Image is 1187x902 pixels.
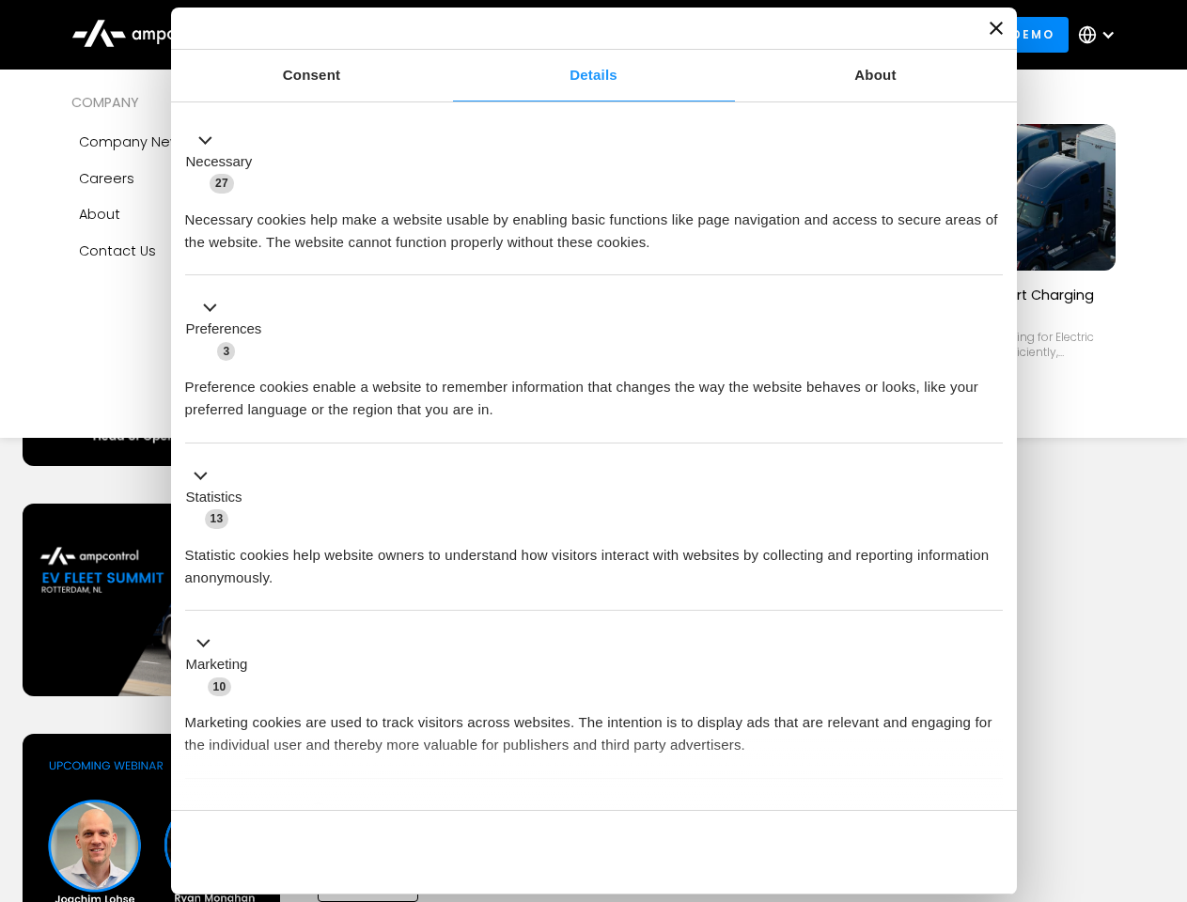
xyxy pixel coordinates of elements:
a: Company news [71,124,305,160]
label: Preferences [186,319,262,340]
div: Careers [79,168,134,189]
div: COMPANY [71,92,305,113]
span: 2 [310,802,328,821]
div: Statistic cookies help website owners to understand how visitors interact with websites by collec... [185,530,1003,589]
a: Details [453,50,735,101]
label: Marketing [186,654,248,676]
div: Marketing cookies are used to track visitors across websites. The intention is to display ads tha... [185,697,1003,756]
a: About [71,196,305,232]
button: Statistics (13) [185,464,254,530]
div: Necessary cookies help make a website usable by enabling basic functions like page navigation and... [185,194,1003,254]
button: Preferences (3) [185,297,273,363]
button: Marketing (10) [185,632,259,698]
button: Okay [732,825,1002,879]
button: Close banner [990,22,1003,35]
span: 13 [205,509,229,528]
a: Careers [71,161,305,196]
div: Contact Us [79,241,156,261]
div: Company news [79,132,189,152]
button: Necessary (27) [185,129,264,194]
label: Necessary [186,151,253,173]
a: Consent [171,50,453,101]
span: 3 [217,342,235,361]
div: Preference cookies enable a website to remember information that changes the way the website beha... [185,362,1003,421]
button: Unclassified (2) [185,800,339,823]
a: Contact Us [71,233,305,269]
span: 27 [210,174,234,193]
label: Statistics [186,487,242,508]
a: About [735,50,1017,101]
span: 10 [208,677,232,696]
div: About [79,204,120,225]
